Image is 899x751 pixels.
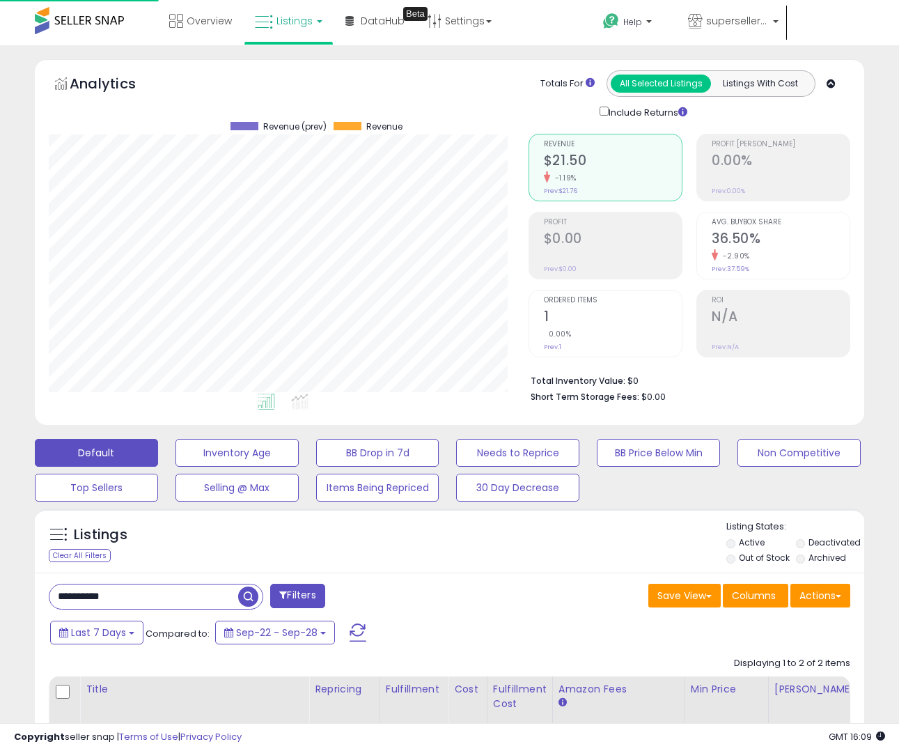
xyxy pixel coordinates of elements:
span: 2025-10-6 16:09 GMT [829,730,885,743]
a: Help [592,2,675,45]
button: Non Competitive [737,439,861,467]
label: Archived [808,552,846,564]
div: Clear All Filters [49,549,111,562]
span: supersellerusa [706,14,769,28]
div: Fulfillment Cost [493,682,547,711]
i: Get Help [602,13,620,30]
label: Deactivated [808,536,861,548]
div: Fulfillment [386,682,442,697]
button: 30 Day Decrease [456,474,579,502]
button: Columns [723,584,788,607]
h2: $0.00 [544,231,682,249]
button: Needs to Reprice [456,439,579,467]
div: Tooltip anchor [403,7,428,21]
span: Revenue (prev) [263,122,327,132]
button: Actions [790,584,850,607]
h5: Listings [74,525,127,545]
span: DataHub [361,14,405,28]
button: Default [35,439,158,467]
button: Listings With Cost [710,75,811,93]
small: Prev: $21.76 [544,187,577,195]
button: Inventory Age [175,439,299,467]
span: Revenue [544,141,682,148]
div: Totals For [540,77,595,91]
small: Prev: N/A [712,343,739,351]
div: Include Returns [589,104,704,120]
div: seller snap | | [14,731,242,744]
h2: 0.00% [712,153,850,171]
div: Min Price [691,682,763,697]
button: BB Price Below Min [597,439,720,467]
div: Displaying 1 to 2 of 2 items [734,657,850,670]
div: Amazon Fees [558,682,679,697]
button: Sep-22 - Sep-28 [215,621,335,644]
span: Help [623,16,642,28]
small: Amazon Fees. [558,697,567,709]
span: Profit [544,219,682,226]
div: [PERSON_NAME] [774,682,857,697]
h2: $21.50 [544,153,682,171]
small: Prev: 0.00% [712,187,745,195]
h2: 36.50% [712,231,850,249]
span: Compared to: [146,627,210,640]
h5: Analytics [70,74,163,97]
label: Out of Stock [739,552,790,564]
span: $0.00 [641,390,666,403]
button: Filters [270,584,325,608]
b: Total Inventory Value: [531,375,625,387]
button: Last 7 Days [50,621,143,644]
span: Avg. Buybox Share [712,219,850,226]
span: Profit [PERSON_NAME] [712,141,850,148]
small: -2.90% [718,251,750,261]
button: Items Being Repriced [316,474,439,502]
span: ROI [712,297,850,304]
h2: 1 [544,309,682,327]
button: Save View [648,584,721,607]
span: Overview [187,14,232,28]
span: Listings [276,14,313,28]
div: Cost [454,682,481,697]
h2: N/A [712,309,850,327]
b: Short Term Storage Fees: [531,391,639,403]
span: Sep-22 - Sep-28 [236,626,318,640]
button: Top Sellers [35,474,158,502]
a: Terms of Use [119,730,178,743]
small: 0.00% [544,329,572,339]
small: Prev: 1 [544,343,561,351]
span: Revenue [366,122,402,132]
small: -1.19% [550,173,577,183]
li: $0 [531,371,840,388]
button: All Selected Listings [611,75,711,93]
span: Columns [732,589,776,603]
div: Repricing [315,682,374,697]
small: Prev: $0.00 [544,265,577,273]
label: Active [739,536,765,548]
p: Listing States: [726,520,864,534]
div: Title [86,682,303,697]
small: Prev: 37.59% [712,265,749,273]
button: BB Drop in 7d [316,439,439,467]
strong: Copyright [14,730,65,743]
span: Ordered Items [544,297,682,304]
a: Privacy Policy [180,730,242,743]
button: Selling @ Max [175,474,299,502]
span: Last 7 Days [71,626,126,640]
